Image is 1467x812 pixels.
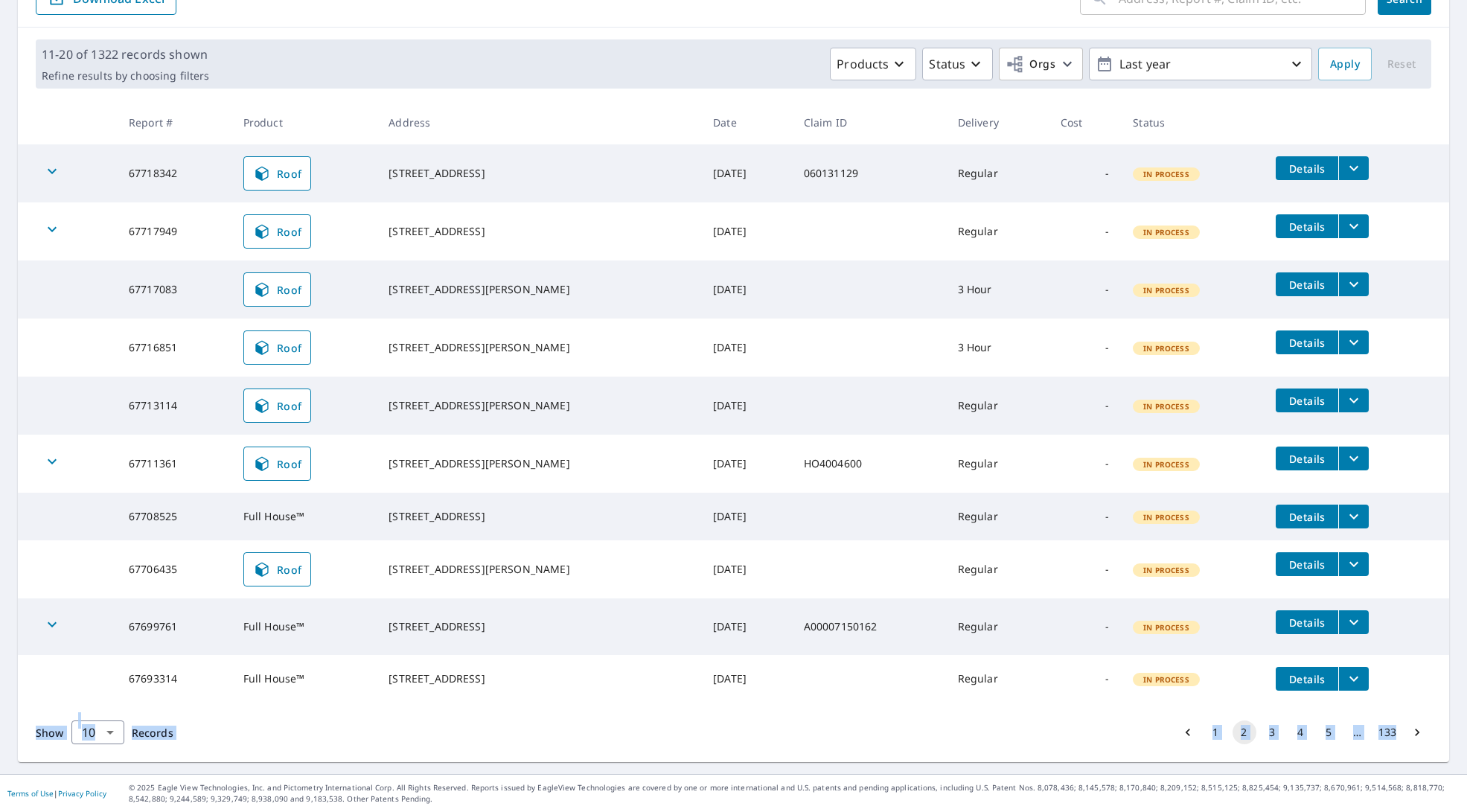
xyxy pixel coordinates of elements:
[1338,505,1369,528] button: filesDropdownBtn-67708525
[1204,720,1228,744] button: Go to page 1
[243,552,312,586] a: Roof
[389,562,689,577] div: [STREET_ADDRESS][PERSON_NAME]
[1134,169,1198,179] span: In Process
[231,598,377,655] td: Full House™
[1317,720,1341,744] button: Go to page 5
[946,598,1049,655] td: Regular
[253,339,302,357] span: Roof
[1134,622,1198,633] span: In Process
[389,619,689,634] div: [STREET_ADDRESS]
[701,202,792,260] td: [DATE]
[792,435,946,493] td: HO4004600
[1289,720,1313,744] button: Go to page 4
[1261,720,1285,744] button: Go to page 3
[1276,447,1338,470] button: detailsBtn-67711361
[1338,667,1369,691] button: filesDropdownBtn-67693314
[253,281,302,298] span: Roof
[1338,214,1369,238] button: filesDropdownBtn-67717949
[1134,459,1198,470] span: In Process
[1374,720,1401,744] button: Go to page 133
[253,223,302,240] span: Roof
[117,100,231,144] th: Report #
[7,789,106,798] p: |
[1338,552,1369,576] button: filesDropdownBtn-67706435
[946,377,1049,435] td: Regular
[701,144,792,202] td: [DATE]
[129,782,1460,805] p: © 2025 Eagle View Technologies, Inc. and Pictometry International Corp. All Rights Reserved. Repo...
[1049,493,1121,540] td: -
[1049,202,1121,260] td: -
[1134,227,1198,237] span: In Process
[117,260,231,319] td: 67717083
[389,456,689,471] div: [STREET_ADDRESS][PERSON_NAME]
[701,377,792,435] td: [DATE]
[117,435,231,493] td: 67711361
[701,100,792,144] th: Date
[1049,260,1121,319] td: -
[1285,452,1329,466] span: Details
[117,319,231,377] td: 67716851
[1174,720,1431,744] nav: pagination navigation
[1276,389,1338,412] button: detailsBtn-67713114
[117,598,231,655] td: 67699761
[377,100,701,144] th: Address
[1285,394,1329,408] span: Details
[389,398,689,413] div: [STREET_ADDRESS][PERSON_NAME]
[1285,557,1329,572] span: Details
[1049,435,1121,493] td: -
[132,726,173,740] span: Records
[1113,51,1288,77] p: Last year
[117,377,231,435] td: 67713114
[243,272,312,307] a: Roof
[1338,610,1369,634] button: filesDropdownBtn-67699761
[1276,667,1338,691] button: detailsBtn-67693314
[1338,272,1369,296] button: filesDropdownBtn-67717083
[946,493,1049,540] td: Regular
[243,330,312,365] a: Roof
[701,655,792,703] td: [DATE]
[1134,674,1198,685] span: In Process
[1049,377,1121,435] td: -
[946,144,1049,202] td: Regular
[389,340,689,355] div: [STREET_ADDRESS][PERSON_NAME]
[1318,48,1372,80] button: Apply
[253,397,302,415] span: Roof
[946,260,1049,319] td: 3 Hour
[243,156,312,191] a: Roof
[946,540,1049,598] td: Regular
[1049,319,1121,377] td: -
[1049,100,1121,144] th: Cost
[42,45,209,63] p: 11-20 of 1322 records shown
[1330,55,1360,74] span: Apply
[389,224,689,239] div: [STREET_ADDRESS]
[1338,330,1369,354] button: filesDropdownBtn-67716851
[71,720,124,744] div: Show 10 records
[946,202,1049,260] td: Regular
[946,100,1049,144] th: Delivery
[1049,598,1121,655] td: -
[1276,552,1338,576] button: detailsBtn-67706435
[253,455,302,473] span: Roof
[1346,725,1369,740] div: …
[1049,144,1121,202] td: -
[253,560,302,578] span: Roof
[243,447,312,481] a: Roof
[117,493,231,540] td: 67708525
[389,166,689,181] div: [STREET_ADDRESS]
[792,144,946,202] td: 060131129
[1233,720,1256,744] button: page 2
[117,202,231,260] td: 67717949
[946,435,1049,493] td: Regular
[7,788,54,799] a: Terms of Use
[1121,100,1264,144] th: Status
[231,655,377,703] td: Full House™
[117,540,231,598] td: 67706435
[1049,540,1121,598] td: -
[1285,220,1329,234] span: Details
[243,389,312,423] a: Roof
[1338,389,1369,412] button: filesDropdownBtn-67713114
[1285,672,1329,686] span: Details
[701,435,792,493] td: [DATE]
[946,319,1049,377] td: 3 Hour
[1338,156,1369,180] button: filesDropdownBtn-67718342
